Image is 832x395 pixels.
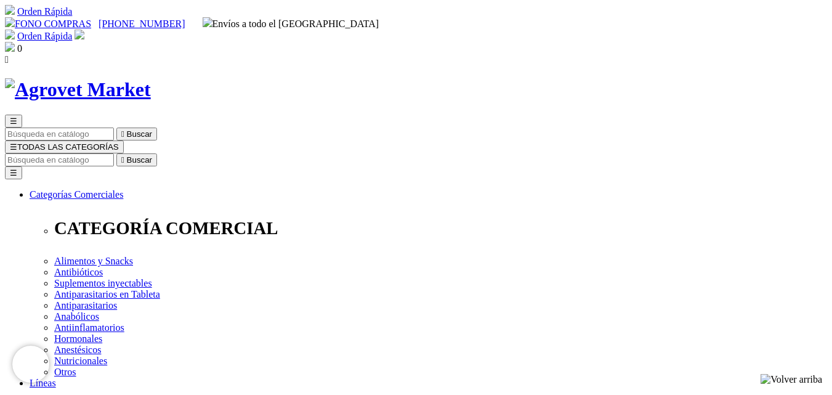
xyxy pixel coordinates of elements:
[17,31,72,41] a: Orden Rápida
[5,30,15,39] img: shopping-cart.svg
[5,42,15,52] img: shopping-bag.svg
[5,140,124,153] button: ☰TODAS LAS CATEGORÍAS
[17,43,22,54] span: 0
[54,333,102,344] a: Hormonales
[54,311,99,322] a: Anabólicos
[54,256,133,266] a: Alimentos y Snacks
[54,300,117,311] a: Antiparasitarios
[5,18,91,29] a: FONO COMPRAS
[761,374,822,385] img: Volver arriba
[54,278,152,288] a: Suplementos inyectables
[54,218,827,238] p: CATEGORÍA COMERCIAL
[5,78,151,101] img: Agrovet Market
[203,17,212,27] img: delivery-truck.svg
[5,17,15,27] img: phone.svg
[54,289,160,299] a: Antiparasitarios en Tableta
[127,155,152,165] span: Buscar
[121,155,124,165] i: 
[99,18,185,29] a: [PHONE_NUMBER]
[54,322,124,333] a: Antiinflamatorios
[121,129,124,139] i: 
[116,128,157,140] button:  Buscar
[54,267,103,277] a: Antibióticos
[75,30,84,39] img: user.svg
[203,18,379,29] span: Envíos a todo el [GEOGRAPHIC_DATA]
[75,31,84,41] a: Acceda a su cuenta de cliente
[10,116,17,126] span: ☰
[5,54,9,65] i: 
[54,367,76,377] a: Otros
[5,166,22,179] button: ☰
[54,356,107,366] a: Nutricionales
[17,6,72,17] a: Orden Rápida
[54,344,101,355] a: Anestésicos
[30,189,123,200] a: Categorías Comerciales
[5,153,114,166] input: Buscar
[5,128,114,140] input: Buscar
[5,115,22,128] button: ☰
[12,346,49,383] iframe: Brevo live chat
[116,153,157,166] button:  Buscar
[10,142,17,152] span: ☰
[127,129,152,139] span: Buscar
[5,5,15,15] img: shopping-cart.svg
[30,378,56,388] a: Líneas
